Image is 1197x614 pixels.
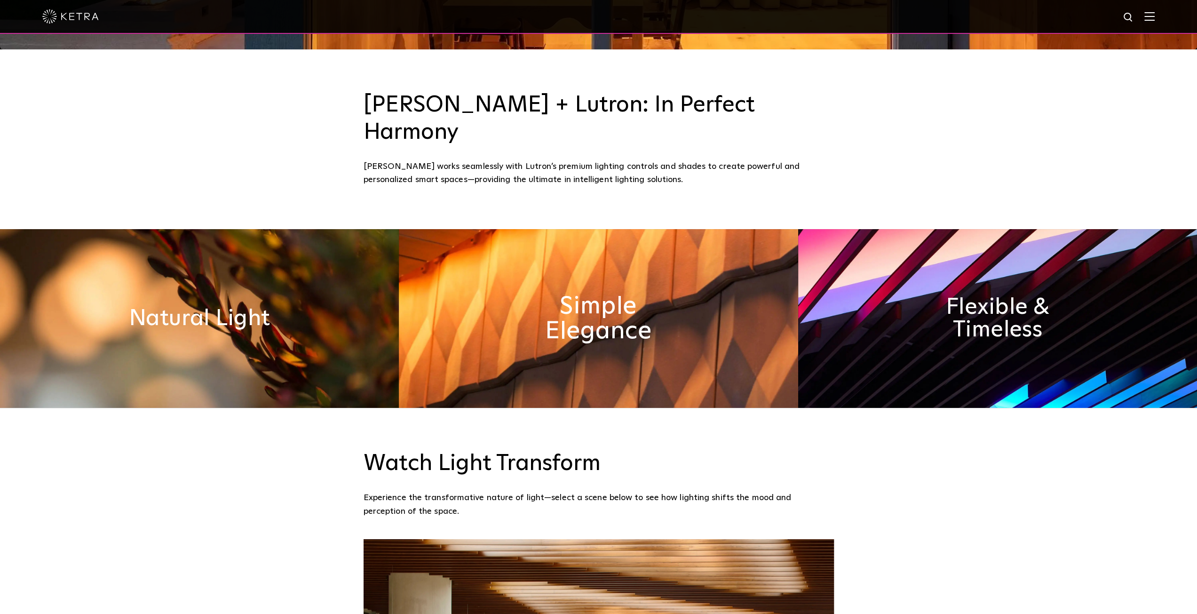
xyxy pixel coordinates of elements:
img: simple_elegance [399,229,798,408]
div: [PERSON_NAME] works seamlessly with Lutron’s premium lighting controls and shades to create power... [364,160,834,187]
h3: Watch Light Transform [364,450,834,478]
h2: Natural Light [129,307,270,330]
img: Hamburger%20Nav.svg [1144,12,1155,21]
img: flexible_timeless_ketra [798,229,1197,408]
img: search icon [1123,12,1134,24]
h3: [PERSON_NAME] + Lutron: In Perfect Harmony [364,92,834,146]
p: Experience the transformative nature of light—select a scene below to see how lighting shifts the... [364,491,829,518]
h2: Flexible & Timeless [926,296,1069,341]
h2: Simple Elegance [520,294,677,343]
img: ketra-logo-2019-white [42,9,99,24]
